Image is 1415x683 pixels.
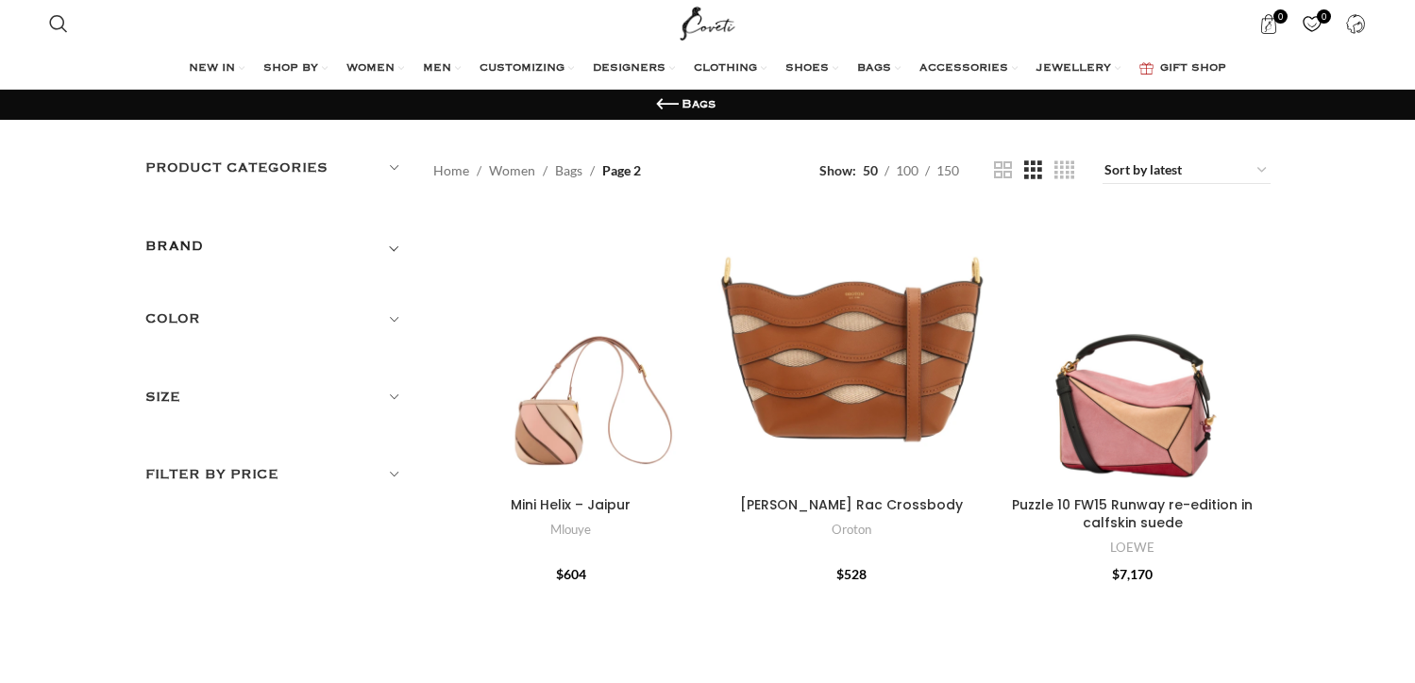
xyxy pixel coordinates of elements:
a: Home [433,160,469,181]
a: 0 [1293,5,1332,42]
bdi: 528 [836,566,867,582]
a: Mini Helix – Jaipur [511,495,631,514]
span: BAGS [857,61,891,76]
span: SHOES [785,61,829,76]
a: Puzzle 10 FW15 Runway re-edition in calfskin suede [1012,495,1253,533]
a: MEN [423,50,461,88]
a: Grid view 3 [1024,158,1042,182]
a: JEWELLERY [1036,50,1120,88]
a: BAGS [857,50,901,88]
h5: Color [145,308,406,329]
a: LOEWE [1110,539,1154,557]
h5: Product categories [145,158,406,178]
a: NEW IN [189,50,244,88]
span: 0 [1273,9,1288,24]
bdi: 604 [556,566,586,582]
a: [PERSON_NAME] Rac Crossbody [740,495,963,514]
a: 100 [889,160,925,181]
span: JEWELLERY [1036,61,1111,76]
a: Leigh Ric Rac Crossbody [715,212,990,488]
a: Grid view 2 [994,158,1012,182]
span: Show [819,160,856,181]
nav: Breadcrumb [433,160,641,181]
span: $ [556,566,564,582]
span: 100 [896,162,918,178]
h5: Size [145,387,406,408]
a: GIFT SHOP [1139,50,1226,88]
a: Site logo [676,14,739,30]
span: CLOTHING [694,61,757,76]
span: NEW IN [189,61,235,76]
span: $ [836,566,844,582]
a: CUSTOMIZING [480,50,574,88]
div: Main navigation [40,50,1374,88]
h5: Filter by price [145,464,406,485]
span: SHOP BY [263,61,318,76]
a: Mini Helix – Jaipur [433,212,709,488]
a: DESIGNERS [593,50,675,88]
a: Go back [653,91,682,119]
bdi: 7,170 [1112,566,1153,582]
a: CLOTHING [694,50,766,88]
a: Mlouye [550,521,591,539]
div: My Wishlist [1293,5,1332,42]
span: GIFT SHOP [1160,61,1226,76]
a: 150 [930,160,966,181]
a: Grid view 4 [1054,158,1074,182]
span: 0 [1317,9,1331,24]
a: WOMEN [346,50,404,88]
span: DESIGNERS [593,61,665,76]
span: MEN [423,61,451,76]
a: Search [40,5,77,42]
span: CUSTOMIZING [480,61,564,76]
select: Shop order [1103,158,1271,184]
a: 0 [1250,5,1289,42]
img: GiftBag [1139,62,1154,75]
a: Puzzle 10 FW15 Runway re-edition in calfskin suede [995,212,1271,488]
span: Page 2 [602,160,641,181]
h5: BRAND [145,236,204,257]
span: $ [1112,566,1120,582]
span: 150 [936,162,959,178]
span: 50 [863,162,878,178]
a: ACCESSORIES [919,50,1018,88]
h1: Bags [682,96,716,113]
a: Bags [555,160,582,181]
a: 50 [856,160,884,181]
span: WOMEN [346,61,395,76]
a: SHOP BY [263,50,328,88]
a: Oroton [832,521,871,539]
a: Women [489,160,535,181]
a: SHOES [785,50,838,88]
span: ACCESSORIES [919,61,1008,76]
div: Toggle filter [145,235,406,269]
